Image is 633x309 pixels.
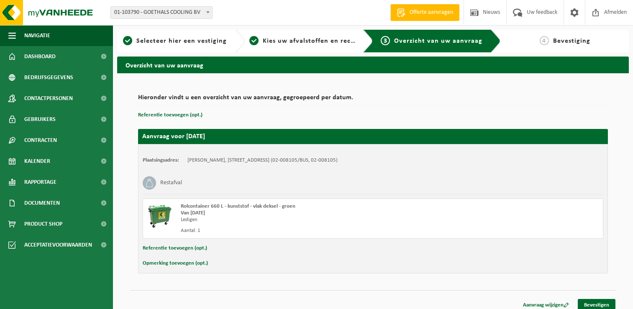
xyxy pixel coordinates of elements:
button: Referentie toevoegen (opt.) [143,243,207,254]
span: Navigatie [24,25,50,46]
span: Dashboard [24,46,56,67]
span: Bedrijfsgegevens [24,67,73,88]
span: Contracten [24,130,57,151]
strong: Van [DATE] [181,210,205,216]
span: Documenten [24,193,60,214]
span: 01-103790 - GOETHALS COOLING BV [110,6,213,19]
div: Ledigen [181,216,407,223]
h2: Overzicht van uw aanvraag [117,57,629,73]
a: 2Kies uw afvalstoffen en recipiënten [249,36,356,46]
h3: Restafval [160,176,182,190]
span: Acceptatievoorwaarden [24,234,92,255]
button: Referentie toevoegen (opt.) [138,110,202,121]
span: Overzicht van uw aanvraag [394,38,482,44]
strong: Aanvraag voor [DATE] [142,133,205,140]
td: [PERSON_NAME], [STREET_ADDRESS] (02-008105/BUS, 02-008105) [187,157,338,164]
div: Aantal: 1 [181,227,407,234]
span: Gebruikers [24,109,56,130]
span: 3 [381,36,390,45]
span: Contactpersonen [24,88,73,109]
span: Offerte aanvragen [407,8,455,17]
span: Bevestiging [553,38,590,44]
span: Selecteer hier een vestiging [136,38,227,44]
span: 01-103790 - GOETHALS COOLING BV [111,7,212,18]
img: WB-0660-HPE-GN-01.png [147,203,172,228]
span: Rolcontainer 660 L - kunststof - vlak deksel - groen [181,203,295,209]
a: Offerte aanvragen [390,4,459,21]
span: Kalender [24,151,50,172]
span: 2 [249,36,259,45]
h2: Hieronder vindt u een overzicht van uw aanvraag, gegroepeerd per datum. [138,94,608,106]
button: Opmerking toevoegen (opt.) [143,258,208,269]
span: 4 [540,36,549,45]
span: Rapportage [24,172,56,193]
span: 1 [123,36,132,45]
a: 1Selecteer hier een vestiging [121,36,228,46]
span: Product Shop [24,214,62,234]
span: Kies uw afvalstoffen en recipiënten [263,38,378,44]
strong: Plaatsingsadres: [143,157,179,163]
